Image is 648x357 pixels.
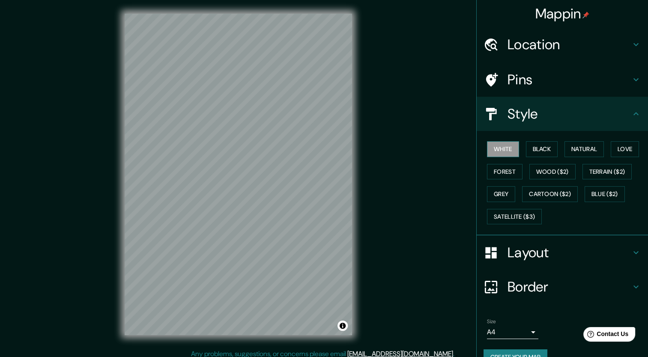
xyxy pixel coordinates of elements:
[508,278,631,295] h4: Border
[522,186,578,202] button: Cartoon ($2)
[585,186,625,202] button: Blue ($2)
[526,141,558,157] button: Black
[487,209,542,225] button: Satellite ($3)
[529,164,576,180] button: Wood ($2)
[508,105,631,122] h4: Style
[535,5,590,22] h4: Mappin
[125,14,352,335] canvas: Map
[487,318,496,325] label: Size
[487,164,523,180] button: Forest
[477,62,648,97] div: Pins
[582,164,632,180] button: Terrain ($2)
[508,71,631,88] h4: Pins
[572,324,639,348] iframe: Help widget launcher
[487,141,519,157] button: White
[477,235,648,270] div: Layout
[487,186,515,202] button: Grey
[477,97,648,131] div: Style
[582,12,589,18] img: pin-icon.png
[477,270,648,304] div: Border
[477,27,648,62] div: Location
[508,244,631,261] h4: Layout
[508,36,631,53] h4: Location
[611,141,639,157] button: Love
[564,141,604,157] button: Natural
[337,321,348,331] button: Toggle attribution
[487,325,538,339] div: A4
